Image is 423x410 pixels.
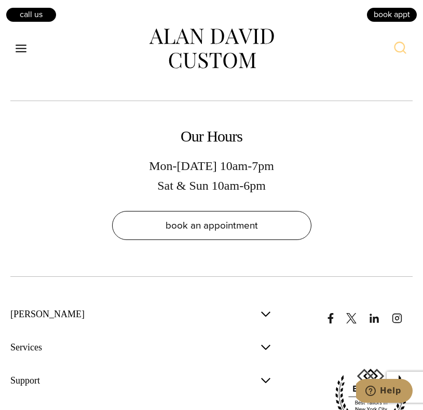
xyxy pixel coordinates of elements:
[10,308,85,320] span: [PERSON_NAME]
[392,303,413,323] a: instagram
[369,303,390,323] a: linkedin
[10,303,272,326] button: [PERSON_NAME]
[166,218,258,233] span: book an appointment
[346,303,367,323] a: x/twitter
[388,36,413,61] button: View Search Form
[325,303,344,323] a: Facebook
[112,211,311,240] a: book an appointment
[5,7,57,22] a: Call Us
[10,341,42,354] span: Services
[10,374,40,387] span: Support
[10,369,272,392] button: Support
[108,156,316,196] div: Mon-[DATE] 10am-7pm Sat & Sun 10am-6pm
[366,7,418,22] a: book appt
[10,336,272,359] button: Services
[10,39,32,58] button: Open menu
[149,29,274,69] img: alan david custom
[356,379,413,405] iframe: Opens a widget where you can chat to one of our agents
[108,127,316,146] h2: Our Hours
